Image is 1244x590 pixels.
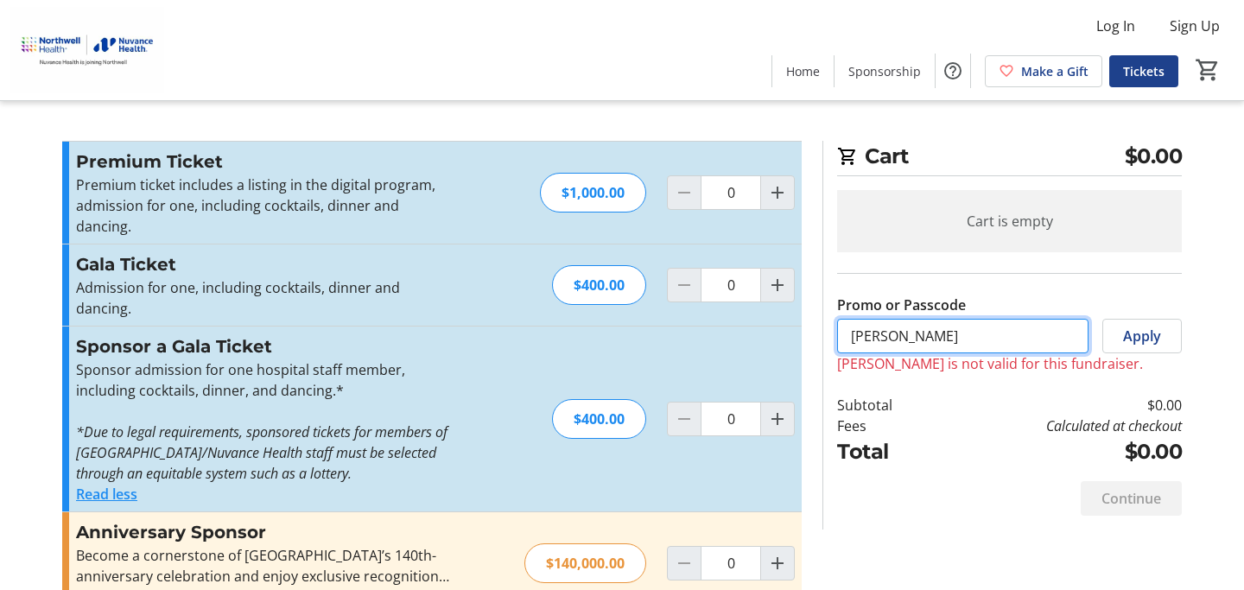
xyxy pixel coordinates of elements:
[786,62,820,80] span: Home
[76,149,454,174] h3: Premium Ticket
[1123,62,1165,80] span: Tickets
[552,265,646,305] div: $400.00
[1102,319,1182,353] button: Apply
[985,55,1102,87] a: Make a Gift
[76,333,454,359] h3: Sponsor a Gala Ticket
[10,7,164,93] img: Nuvance Health's Logo
[761,269,794,301] button: Increment by one
[76,422,447,483] em: *Due to legal requirements, sponsored tickets for members of [GEOGRAPHIC_DATA]/Nuvance Health sta...
[761,403,794,435] button: Increment by one
[701,268,761,302] input: Gala Ticket Quantity
[837,190,1182,252] div: Cart is empty
[1192,54,1223,86] button: Cart
[1170,16,1220,36] span: Sign Up
[837,319,1088,353] input: Enter promo or passcode
[1123,326,1161,346] span: Apply
[837,436,937,467] td: Total
[524,543,646,583] div: $140,000.00
[1125,141,1183,172] span: $0.00
[848,62,921,80] span: Sponsorship
[936,54,970,88] button: Help
[837,416,937,436] td: Fees
[761,176,794,209] button: Increment by one
[761,547,794,580] button: Increment by one
[837,141,1182,176] h2: Cart
[837,295,966,315] label: Promo or Passcode
[701,175,761,210] input: Premium Ticket Quantity
[1109,55,1178,87] a: Tickets
[772,55,834,87] a: Home
[76,277,454,319] p: Admission for one, including cocktails, dinner and dancing.
[552,399,646,439] div: $400.00
[76,545,454,587] div: Become a cornerstone of [GEOGRAPHIC_DATA]’s 140th-anniversary celebration and enjoy exclusive rec...
[837,395,937,416] td: Subtotal
[1156,12,1234,40] button: Sign Up
[1021,62,1088,80] span: Make a Gift
[701,546,761,580] input: Anniversary Sponsor Quantity
[76,519,454,545] h3: Anniversary Sponsor
[937,416,1182,436] td: Calculated at checkout
[540,173,646,213] div: $1,000.00
[76,359,454,401] p: Sponsor admission for one hospital staff member, including cocktails, dinner, and dancing.*
[701,402,761,436] input: Sponsor a Gala Ticket Quantity
[76,251,454,277] h3: Gala Ticket
[1096,16,1135,36] span: Log In
[837,353,1182,374] p: [PERSON_NAME] is not valid for this fundraiser.
[835,55,935,87] a: Sponsorship
[76,484,137,504] button: Read less
[937,436,1182,467] td: $0.00
[1082,12,1149,40] button: Log In
[76,174,454,237] p: Premium ticket includes a listing in the digital program, admission for one, including cocktails,...
[937,395,1182,416] td: $0.00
